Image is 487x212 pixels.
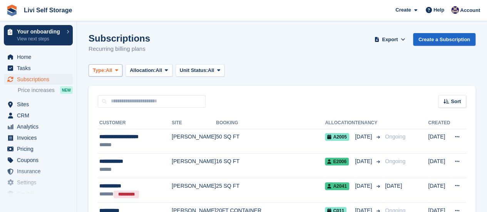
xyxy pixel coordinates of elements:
th: Created [428,117,450,129]
span: A2041 [325,182,349,190]
span: Allocation: [130,67,156,74]
a: menu [4,144,73,154]
a: menu [4,99,73,110]
a: menu [4,63,73,73]
td: [PERSON_NAME] [172,154,216,178]
span: Invoices [17,132,63,143]
button: Type: All [89,64,122,77]
span: Home [17,52,63,62]
a: menu [4,52,73,62]
span: Unit Status: [180,67,208,74]
p: View next steps [17,35,63,42]
a: menu [4,166,73,177]
span: Coupons [17,155,63,165]
span: Type: [93,67,106,74]
span: Pricing [17,144,63,154]
h1: Subscriptions [89,33,150,43]
span: Insurance [17,166,63,177]
span: All [208,67,214,74]
span: All [156,67,162,74]
span: Analytics [17,121,63,132]
span: CRM [17,110,63,121]
a: menu [4,177,73,188]
td: 50 SQ FT [216,129,325,154]
td: 16 SQ FT [216,154,325,178]
span: Account [460,7,480,14]
span: [DATE] [355,182,373,190]
span: A2005 [325,133,349,141]
a: Your onboarding View next steps [4,25,73,45]
span: Ongoing [385,158,405,164]
img: stora-icon-8386f47178a22dfd0bd8f6a31ec36ba5ce8667c1dd55bd0f319d3a0aa187defe.svg [6,5,18,16]
img: Jim [451,6,459,14]
th: Customer [98,117,172,129]
th: Tenancy [355,117,382,129]
a: menu [4,74,73,85]
a: menu [4,155,73,165]
span: Capital [17,188,63,199]
p: Recurring billing plans [89,45,150,53]
a: menu [4,132,73,143]
td: [DATE] [428,129,450,154]
a: Price increases NEW [18,86,73,94]
p: Your onboarding [17,29,63,34]
div: NEW [60,86,73,94]
td: [DATE] [428,178,450,202]
a: Livi Self Storage [21,4,75,17]
span: [DATE] [385,183,402,189]
span: Help [433,6,444,14]
span: E2006 [325,158,349,165]
th: Booking [216,117,325,129]
th: Site [172,117,216,129]
td: 25 SQ FT [216,178,325,202]
span: Sites [17,99,63,110]
span: Export [382,36,398,43]
button: Allocation: All [126,64,172,77]
a: menu [4,121,73,132]
span: Settings [17,177,63,188]
span: Sort [451,98,461,105]
span: [DATE] [355,157,373,165]
td: [PERSON_NAME] [172,178,216,202]
span: Tasks [17,63,63,73]
span: Ongoing [385,134,405,140]
button: Export [373,33,407,46]
a: menu [4,188,73,199]
td: [PERSON_NAME] [172,129,216,154]
th: Allocation [325,117,355,129]
button: Unit Status: All [176,64,224,77]
span: Subscriptions [17,74,63,85]
span: Price increases [18,87,55,94]
td: [DATE] [428,154,450,178]
span: Create [395,6,411,14]
span: All [106,67,112,74]
a: Create a Subscription [413,33,475,46]
span: [DATE] [355,133,373,141]
a: menu [4,110,73,121]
